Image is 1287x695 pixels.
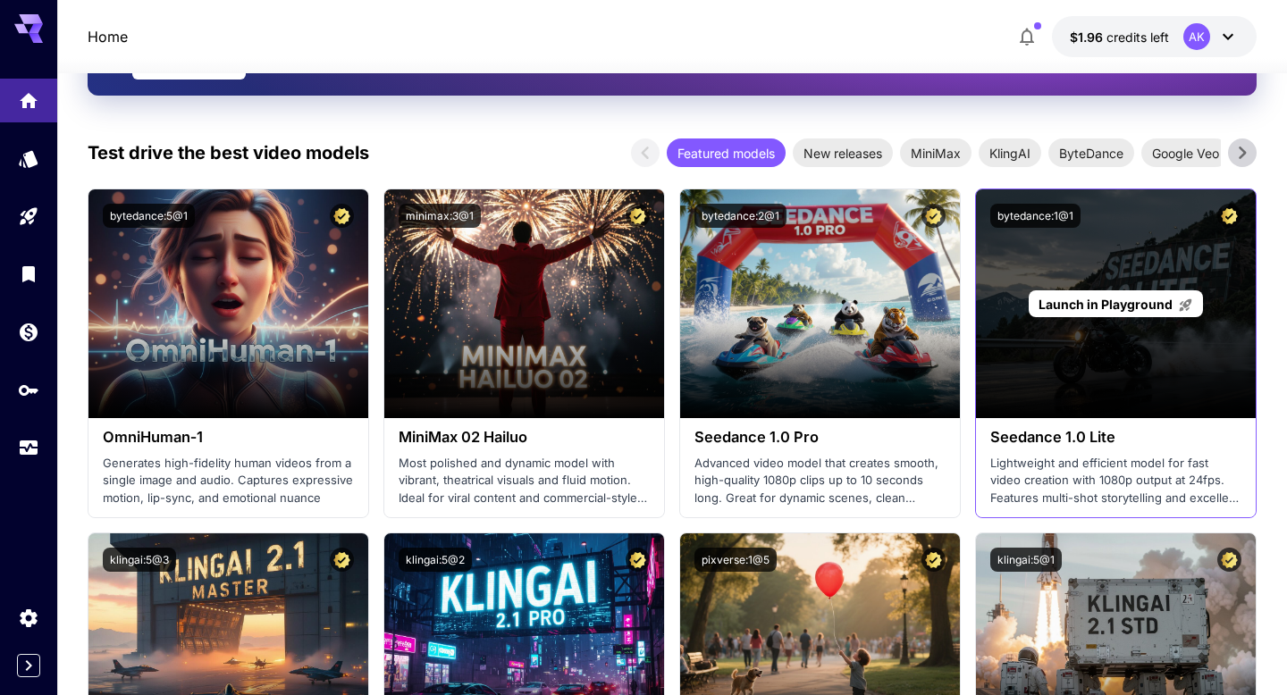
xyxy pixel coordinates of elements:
[330,548,354,572] button: Certified Model – Vetted for best performance and includes a commercial license.
[399,429,650,446] h3: MiniMax 02 Hailuo
[103,548,176,572] button: klingai:5@3
[88,139,369,166] p: Test drive the best video models
[694,429,946,446] h3: Seedance 1.0 Pro
[17,654,40,677] button: Expand sidebar
[1039,297,1173,312] span: Launch in Playground
[88,26,128,47] a: Home
[793,138,893,167] div: New releases
[793,144,893,163] span: New releases
[921,204,946,228] button: Certified Model – Vetted for best performance and includes a commercial license.
[103,455,354,507] p: Generates high-fidelity human videos from a single image and audio. Captures expressive motion, l...
[667,144,786,163] span: Featured models
[103,429,354,446] h3: OmniHuman‑1
[680,189,960,418] img: alt
[900,144,972,163] span: MiniMax
[626,548,650,572] button: Certified Model – Vetted for best performance and includes a commercial license.
[18,263,39,285] div: Library
[1052,16,1257,57] button: $1.961AK
[1048,138,1134,167] div: ByteDance
[18,84,39,106] div: Home
[384,189,664,418] img: alt
[667,138,786,167] div: Featured models
[1070,28,1169,46] div: $1.961
[18,147,39,170] div: Models
[626,204,650,228] button: Certified Model – Vetted for best performance and includes a commercial license.
[1183,23,1210,50] div: AK
[921,548,946,572] button: Certified Model – Vetted for best performance and includes a commercial license.
[990,204,1081,228] button: bytedance:1@1
[399,204,481,228] button: minimax:3@1
[979,138,1041,167] div: KlingAI
[1141,138,1230,167] div: Google Veo
[900,138,972,167] div: MiniMax
[88,26,128,47] nav: breadcrumb
[979,144,1041,163] span: KlingAI
[103,204,195,228] button: bytedance:5@1
[1106,29,1169,45] span: credits left
[1217,204,1241,228] button: Certified Model – Vetted for best performance and includes a commercial license.
[88,189,368,418] img: alt
[1070,29,1106,45] span: $1.96
[990,548,1062,572] button: klingai:5@1
[1029,290,1203,318] a: Launch in Playground
[990,455,1241,507] p: Lightweight and efficient model for fast video creation with 1080p output at 24fps. Features mult...
[18,321,39,343] div: Wallet
[694,455,946,507] p: Advanced video model that creates smooth, high-quality 1080p clips up to 10 seconds long. Great f...
[399,548,472,572] button: klingai:5@2
[1141,144,1230,163] span: Google Veo
[18,379,39,401] div: API Keys
[399,455,650,507] p: Most polished and dynamic model with vibrant, theatrical visuals and fluid motion. Ideal for vira...
[330,204,354,228] button: Certified Model – Vetted for best performance and includes a commercial license.
[694,548,777,572] button: pixverse:1@5
[694,204,786,228] button: bytedance:2@1
[18,607,39,629] div: Settings
[1048,144,1134,163] span: ByteDance
[1217,548,1241,572] button: Certified Model – Vetted for best performance and includes a commercial license.
[990,429,1241,446] h3: Seedance 1.0 Lite
[18,437,39,459] div: Usage
[18,205,39,228] div: Playground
